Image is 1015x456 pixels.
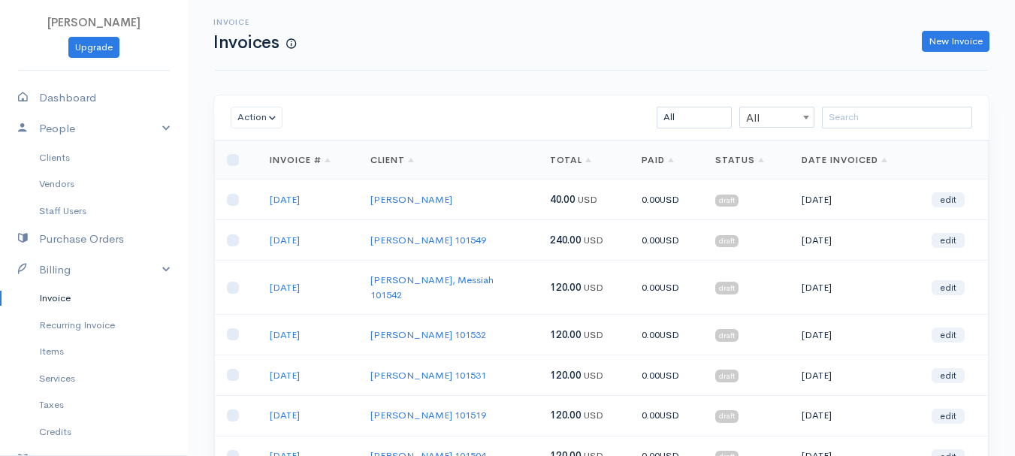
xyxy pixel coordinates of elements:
[715,370,739,382] span: draft
[286,38,296,50] span: How to create your first Invoice?
[660,328,679,341] span: USD
[790,395,920,436] td: [DATE]
[370,193,452,206] a: [PERSON_NAME]
[270,193,300,206] a: [DATE]
[630,261,703,315] td: 0.00
[213,18,296,26] h6: Invoice
[270,281,300,294] a: [DATE]
[660,234,679,246] span: USD
[270,328,300,341] a: [DATE]
[790,180,920,220] td: [DATE]
[715,235,739,247] span: draft
[370,154,414,166] a: Client
[550,193,575,206] span: 40.00
[270,154,331,166] a: Invoice #
[740,107,814,128] span: All
[578,193,597,206] span: USD
[370,409,486,421] a: [PERSON_NAME] 101519
[660,193,679,206] span: USD
[715,410,739,422] span: draft
[790,315,920,355] td: [DATE]
[715,329,739,341] span: draft
[932,409,965,424] a: edit
[932,368,965,383] a: edit
[550,328,582,341] span: 120.00
[584,234,603,246] span: USD
[790,220,920,261] td: [DATE]
[47,15,140,29] span: [PERSON_NAME]
[630,355,703,395] td: 0.00
[660,409,679,421] span: USD
[932,328,965,343] a: edit
[922,31,989,53] a: New Invoice
[231,107,282,128] button: Action
[270,234,300,246] a: [DATE]
[790,355,920,395] td: [DATE]
[370,273,494,301] a: [PERSON_NAME], Messiah 101542
[370,328,486,341] a: [PERSON_NAME] 101532
[630,395,703,436] td: 0.00
[630,315,703,355] td: 0.00
[550,369,582,382] span: 120.00
[550,234,582,246] span: 240.00
[213,33,296,52] h1: Invoices
[715,282,739,294] span: draft
[802,154,887,166] a: Date Invoiced
[932,233,965,248] a: edit
[370,369,486,382] a: [PERSON_NAME] 101531
[584,369,603,382] span: USD
[270,369,300,382] a: [DATE]
[550,409,582,421] span: 120.00
[932,192,965,207] a: edit
[630,180,703,220] td: 0.00
[584,328,603,341] span: USD
[715,195,739,207] span: draft
[68,37,119,59] a: Upgrade
[642,154,674,166] a: Paid
[584,281,603,294] span: USD
[584,409,603,421] span: USD
[370,234,486,246] a: [PERSON_NAME] 101549
[660,369,679,382] span: USD
[715,154,764,166] a: Status
[822,107,972,128] input: Search
[932,280,965,295] a: edit
[790,261,920,315] td: [DATE]
[630,220,703,261] td: 0.00
[739,107,814,128] span: All
[550,154,592,166] a: Total
[550,281,582,294] span: 120.00
[270,409,300,421] a: [DATE]
[660,281,679,294] span: USD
